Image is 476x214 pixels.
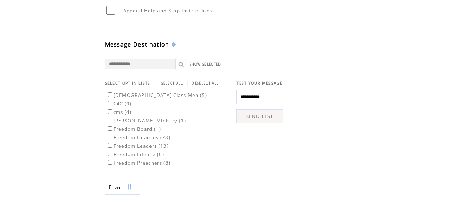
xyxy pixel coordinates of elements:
[106,117,186,124] label: [PERSON_NAME] Ministry (1)
[192,81,219,86] a: DESELECT ALL
[108,126,112,131] input: Freedom Board (1)
[106,92,208,98] label: [DEMOGRAPHIC_DATA] Class Men (5)
[106,160,171,166] label: Freedom Preachers (8)
[236,81,283,86] span: TEST YOUR MESSAGE
[105,41,169,48] span: Message Destination
[108,92,112,97] input: [DEMOGRAPHIC_DATA] Class Men (5)
[108,109,112,114] input: cms (4)
[106,134,171,141] label: Freedom Deacons (28)
[105,179,140,195] a: Filter
[108,118,112,122] input: [PERSON_NAME] Ministry (1)
[108,152,112,156] input: Freedom Lifeline (0)
[109,184,122,190] span: Show filters
[236,109,283,123] a: SEND TEST
[169,42,176,47] img: help.gif
[125,179,131,195] img: filters.png
[105,81,150,86] span: SELECT OPT-IN LISTS
[108,101,112,105] input: C4C (9)
[106,143,169,149] label: Freedom Leaders (13)
[108,135,112,139] input: Freedom Deacons (28)
[106,151,165,158] label: Freedom Lifeline (0)
[186,80,189,86] span: |
[123,7,212,14] span: Append Help and Stop instructions
[106,109,132,115] label: cms (4)
[108,143,112,148] input: Freedom Leaders (13)
[108,160,112,165] input: Freedom Preachers (8)
[190,62,221,67] a: SHOW SELECTED
[161,81,183,86] a: SELECT ALL
[106,100,132,107] label: C4C (9)
[106,126,161,132] label: Freedom Board (1)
